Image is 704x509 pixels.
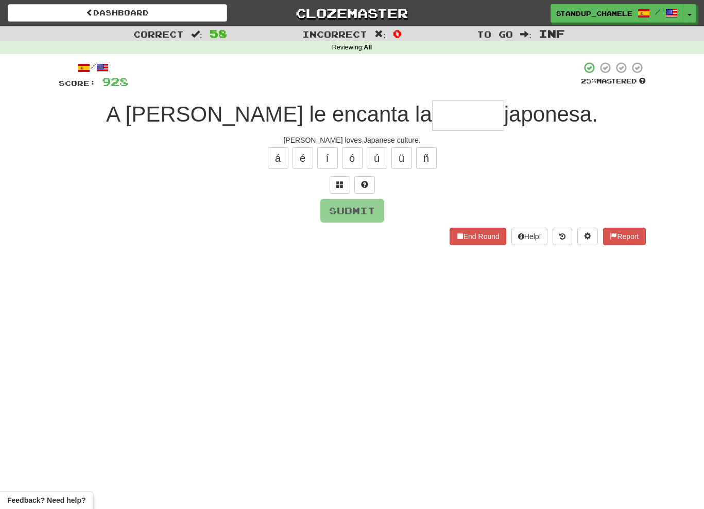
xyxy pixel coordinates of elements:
[655,8,660,15] span: /
[581,77,596,85] span: 25 %
[320,199,384,223] button: Submit
[59,61,128,74] div: /
[374,30,386,39] span: :
[520,30,531,39] span: :
[391,147,412,169] button: ü
[450,228,506,245] button: End Round
[59,135,646,145] div: [PERSON_NAME] loves Japanese culture.
[106,102,432,126] span: A [PERSON_NAME] le encanta la
[364,44,372,51] strong: All
[556,9,632,18] span: standup_chameleon
[354,176,375,194] button: Single letter hint - you only get 1 per sentence and score half the points! alt+h
[581,77,646,86] div: Mastered
[553,228,572,245] button: Round history (alt+y)
[477,29,513,39] span: To go
[293,147,313,169] button: é
[511,228,548,245] button: Help!
[367,147,387,169] button: ú
[7,495,85,505] span: Open feedback widget
[102,75,128,88] span: 928
[268,147,288,169] button: á
[243,4,462,22] a: Clozemaster
[416,147,437,169] button: ñ
[603,228,645,245] button: Report
[330,176,350,194] button: Switch sentence to multiple choice alt+p
[393,27,402,40] span: 0
[59,79,96,88] span: Score:
[551,4,683,23] a: standup_chameleon /
[191,30,202,39] span: :
[210,27,227,40] span: 58
[317,147,338,169] button: í
[133,29,184,39] span: Correct
[342,147,363,169] button: ó
[8,4,227,22] a: Dashboard
[539,27,565,40] span: Inf
[504,102,598,126] span: japonesa.
[302,29,367,39] span: Incorrect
